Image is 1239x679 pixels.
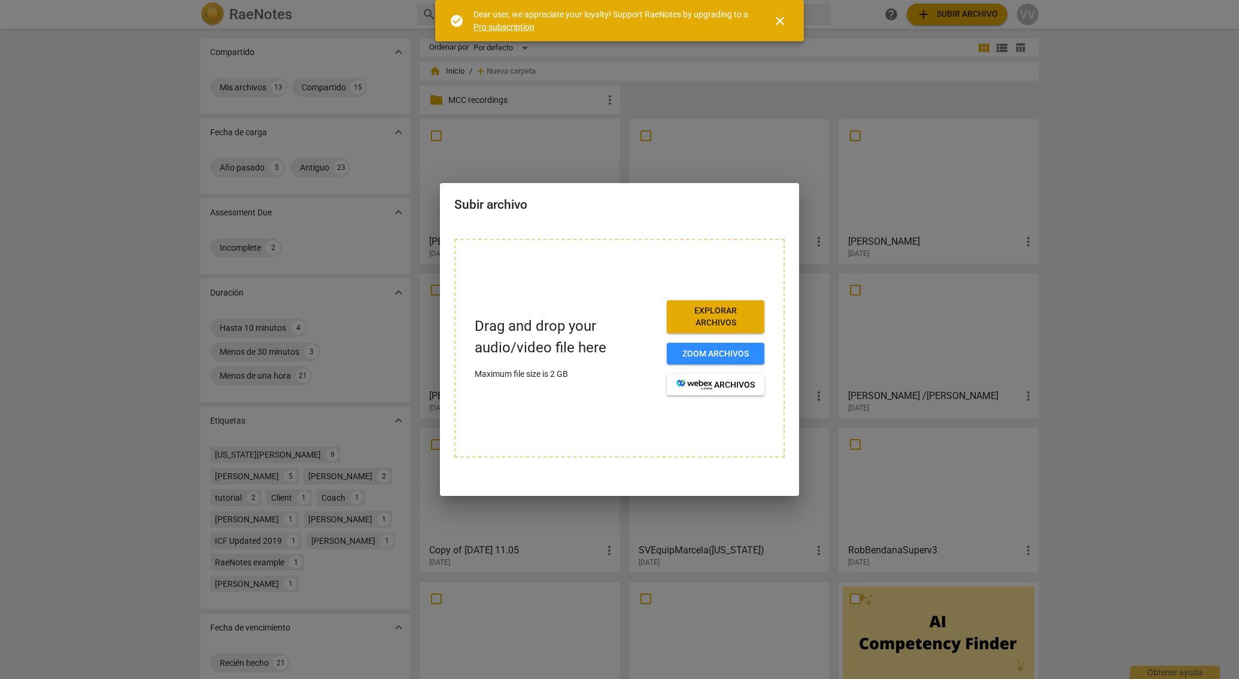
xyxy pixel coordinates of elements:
[454,197,785,212] h2: Subir archivo
[667,343,764,364] button: Zoom archivos
[766,7,794,35] button: Cerrar
[473,22,535,32] a: Pro subscription
[773,14,787,28] span: close
[676,348,755,360] span: Zoom archivos
[475,368,657,380] p: Maximum file size is 2 GB
[676,379,755,391] span: archivos
[450,14,464,28] span: check_circle
[475,316,657,358] p: Drag and drop your audio/video file here
[676,305,755,328] span: Explorar archivos
[667,300,764,333] button: Explorar archivos
[473,8,751,33] div: Dear user, we appreciate your loyalty! Support RaeNotes by upgrading to a
[667,374,764,395] button: archivos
